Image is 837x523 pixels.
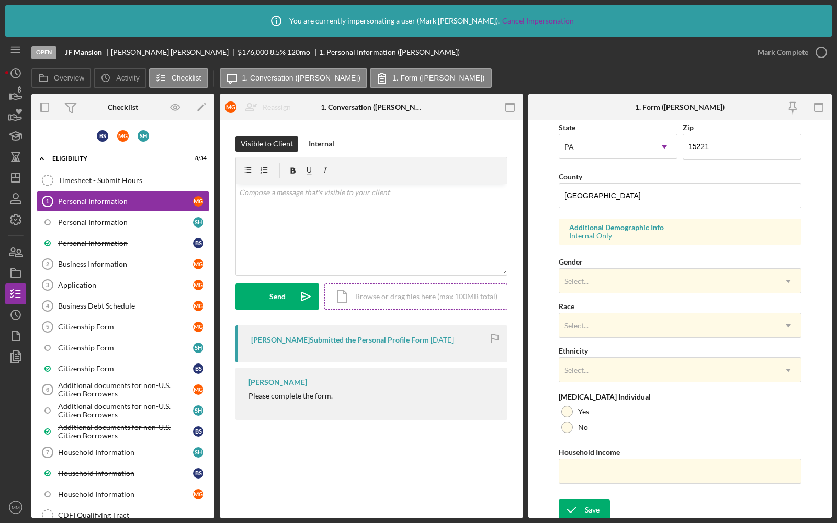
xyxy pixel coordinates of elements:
div: CDFI Qualifying Tract [58,511,209,519]
div: M G [193,301,203,311]
div: Please complete the form. [248,392,333,400]
button: Send [235,283,319,310]
label: Household Income [559,448,620,457]
div: Additional documents for non-U.S. Citizen Borrowers [58,381,193,398]
div: Select... [564,277,589,286]
div: S H [138,130,149,142]
a: Personal InformationSH [37,212,209,233]
div: Internal [309,136,334,152]
label: 1. Form ([PERSON_NAME]) [392,74,485,82]
tspan: 1 [46,198,49,204]
div: M G [193,196,203,207]
div: M G [193,259,203,269]
a: Timesheet - Submit Hours [37,170,209,191]
div: 1. Personal Information ([PERSON_NAME]) [319,48,460,56]
div: Personal Information [58,197,193,206]
tspan: 5 [46,324,49,330]
a: Additional documents for non-U.S. Citizen BorrowersSH [37,400,209,421]
label: No [578,423,588,431]
a: Personal InformationBS [37,233,209,254]
div: [PERSON_NAME] Submitted the Personal Profile Form [251,336,429,344]
a: 5Citizenship FormMG [37,316,209,337]
div: S H [193,217,203,228]
div: M G [193,489,203,499]
a: 1Personal InformationMG [37,191,209,212]
div: S H [193,447,203,458]
div: Checklist [108,103,138,111]
button: Visible to Client [235,136,298,152]
tspan: 7 [46,449,49,456]
a: Cancel Impersonation [502,17,574,25]
div: Additional documents for non-U.S. Citizen Borrowers [58,423,193,440]
button: Save [559,499,610,520]
div: Visible to Client [241,136,293,152]
div: B S [193,426,203,437]
a: 6Additional documents for non-U.S. Citizen BorrowersMG [37,379,209,400]
div: Open [31,46,56,59]
div: Personal Information [58,218,193,226]
div: Citizenship Form [58,344,193,352]
a: 7Household InformationSH [37,442,209,463]
button: Checklist [149,68,208,88]
a: Household InformationMG [37,484,209,505]
div: 8.5 % [270,48,286,56]
time: 2025-10-09 17:07 [431,336,454,344]
text: MM [12,505,20,510]
div: Mark Complete [757,42,808,63]
div: S H [193,343,203,353]
div: B S [97,130,108,142]
button: 1. Form ([PERSON_NAME]) [370,68,492,88]
a: 2Business InformationMG [37,254,209,275]
div: M G [117,130,129,142]
button: 1. Conversation ([PERSON_NAME]) [220,68,367,88]
div: 1. Form ([PERSON_NAME]) [635,103,725,111]
a: Citizenship FormBS [37,358,209,379]
div: Household Information [58,469,193,477]
label: County [559,172,582,181]
a: Additional documents for non-U.S. Citizen BorrowersBS [37,421,209,442]
div: PA [564,143,574,151]
div: 8 / 34 [188,155,207,162]
div: Business Debt Schedule [58,302,193,310]
label: 1. Conversation ([PERSON_NAME]) [242,74,360,82]
div: Save [585,499,600,520]
div: Select... [564,366,589,374]
a: 4Business Debt ScheduleMG [37,295,209,316]
tspan: 4 [46,303,50,309]
div: Select... [564,322,589,330]
div: Additional Demographic Info [569,223,791,232]
button: MGReassign [220,97,301,118]
tspan: 3 [46,282,49,288]
div: M G [193,384,203,395]
div: M G [193,322,203,332]
div: Timesheet - Submit Hours [58,176,209,185]
div: B S [193,468,203,479]
div: B S [193,363,203,374]
button: Mark Complete [747,42,832,63]
div: S H [193,405,203,416]
div: B S [193,238,203,248]
label: Activity [116,74,139,82]
button: Activity [94,68,146,88]
div: M G [193,280,203,290]
div: Reassign [263,97,291,118]
label: Overview [54,74,84,82]
div: 1. Conversation ([PERSON_NAME]) [321,103,422,111]
button: Overview [31,68,91,88]
div: You are currently impersonating a user ( Mark [PERSON_NAME] ). [263,8,574,34]
a: 3ApplicationMG [37,275,209,295]
b: JF Mansion [65,48,102,56]
div: Eligibility [52,155,180,162]
label: Checklist [172,74,201,82]
a: Citizenship FormSH [37,337,209,358]
tspan: 2 [46,261,49,267]
div: Household Information [58,490,193,498]
div: Citizenship Form [58,323,193,331]
button: MM [5,497,26,518]
div: Application [58,281,193,289]
div: Additional documents for non-U.S. Citizen Borrowers [58,402,193,419]
div: Personal Information [58,239,193,247]
div: [PERSON_NAME] [248,378,307,386]
div: M G [225,101,236,113]
a: Household InformationBS [37,463,209,484]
